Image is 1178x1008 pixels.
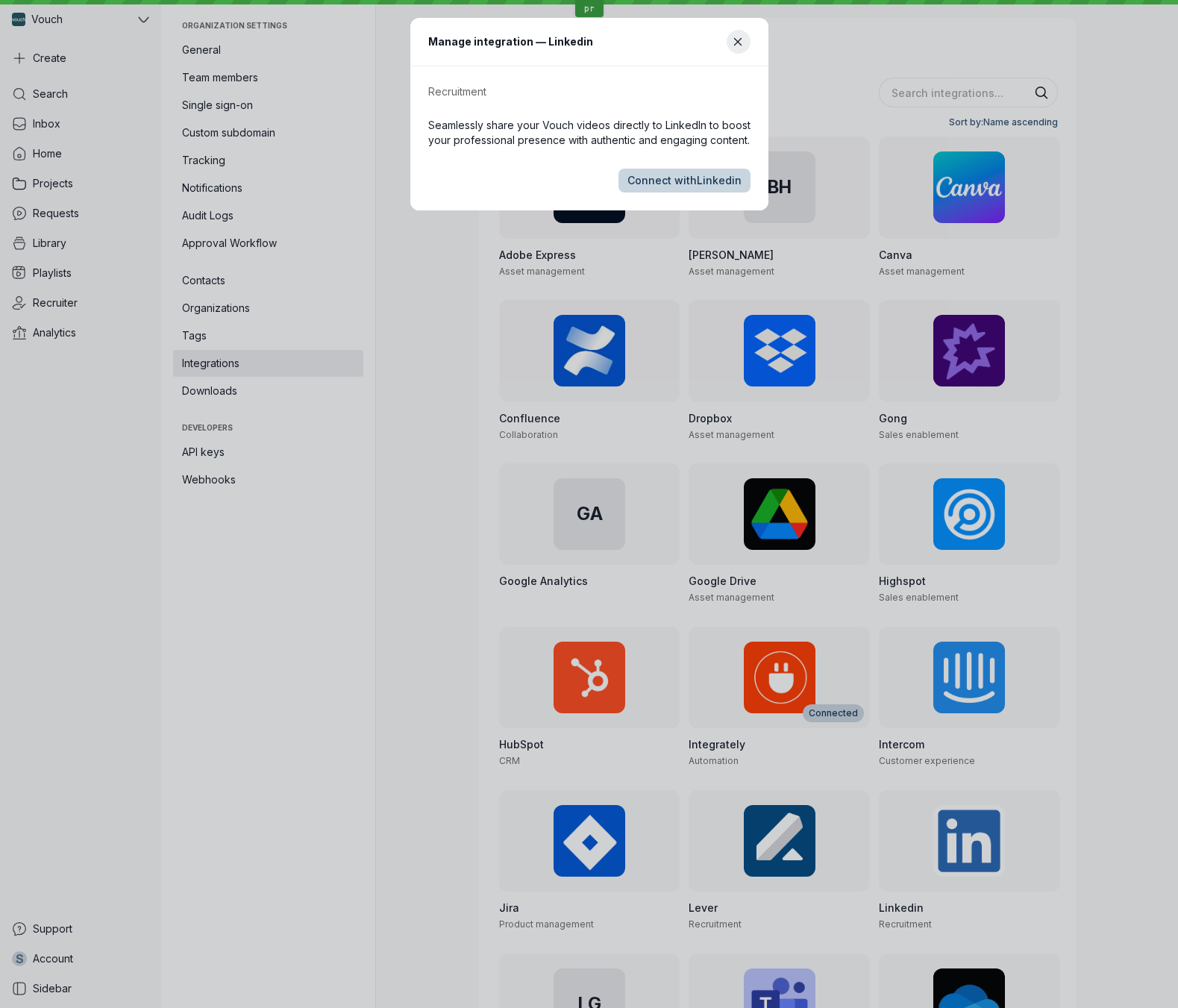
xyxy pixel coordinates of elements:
p: Seamlessly share your Vouch videos directly to LinkedIn to boost your professional presence with ... [428,118,751,148]
button: Close modal [727,30,751,54]
span: Connect with Linkedin [627,173,742,188]
button: Connect withLinkedin [618,169,751,192]
span: Recruitment [428,85,486,98]
h1: Manage integration — Linkedin [428,33,593,50]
